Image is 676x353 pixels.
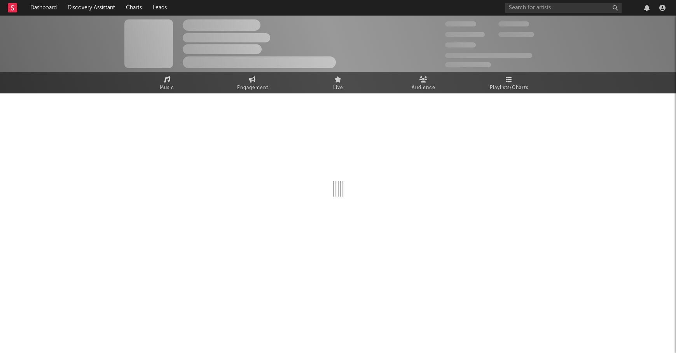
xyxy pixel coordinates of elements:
span: Engagement [237,83,268,93]
span: Audience [412,83,435,93]
span: 100,000 [498,21,529,26]
span: Jump Score: 85.0 [445,62,491,67]
span: 50,000,000 Monthly Listeners [445,53,532,58]
span: Live [333,83,343,93]
span: Music [160,83,174,93]
a: Engagement [210,72,295,93]
span: 300,000 [445,21,476,26]
span: 50,000,000 [445,32,485,37]
a: Playlists/Charts [466,72,552,93]
span: 100,000 [445,42,476,47]
a: Live [295,72,381,93]
a: Audience [381,72,466,93]
span: 1,000,000 [498,32,534,37]
a: Music [124,72,210,93]
span: Playlists/Charts [490,83,528,93]
input: Search for artists [505,3,622,13]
